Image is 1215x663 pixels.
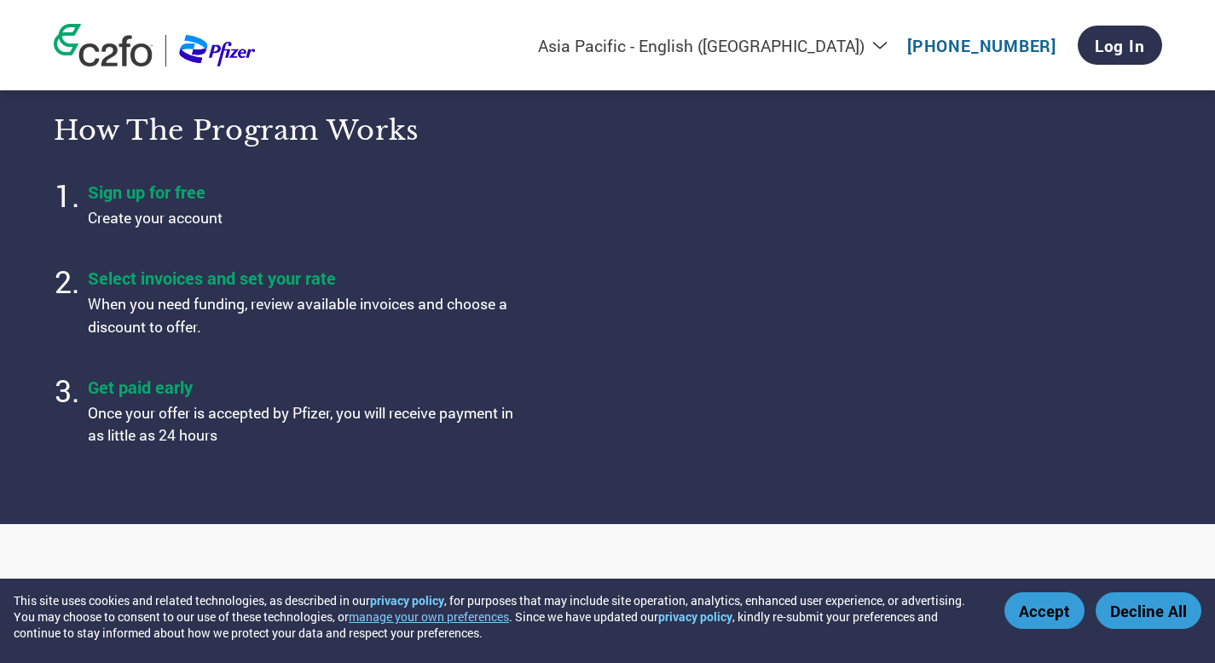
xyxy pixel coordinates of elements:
p: Once your offer is accepted by Pfizer, you will receive payment in as little as 24 hours [88,402,514,447]
h4: Get paid early [88,376,514,398]
a: privacy policy [370,592,444,608]
p: When you need funding, review available invoices and choose a discount to offer. [88,293,514,338]
h4: Sign up for free [88,181,514,203]
button: Accept [1004,592,1085,629]
img: c2fo logo [54,24,153,66]
a: [PHONE_NUMBER] [907,35,1056,56]
h4: Select invoices and set your rate [88,267,514,289]
button: manage your own preferences [349,608,509,625]
button: Decline All [1096,592,1201,629]
a: Log In [1078,26,1162,65]
img: Pfizer [179,35,256,66]
div: This site uses cookies and related technologies, as described in our , for purposes that may incl... [14,592,980,641]
a: privacy policy [658,608,732,625]
p: Create your account [88,207,514,229]
h3: How the program works [54,113,587,147]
